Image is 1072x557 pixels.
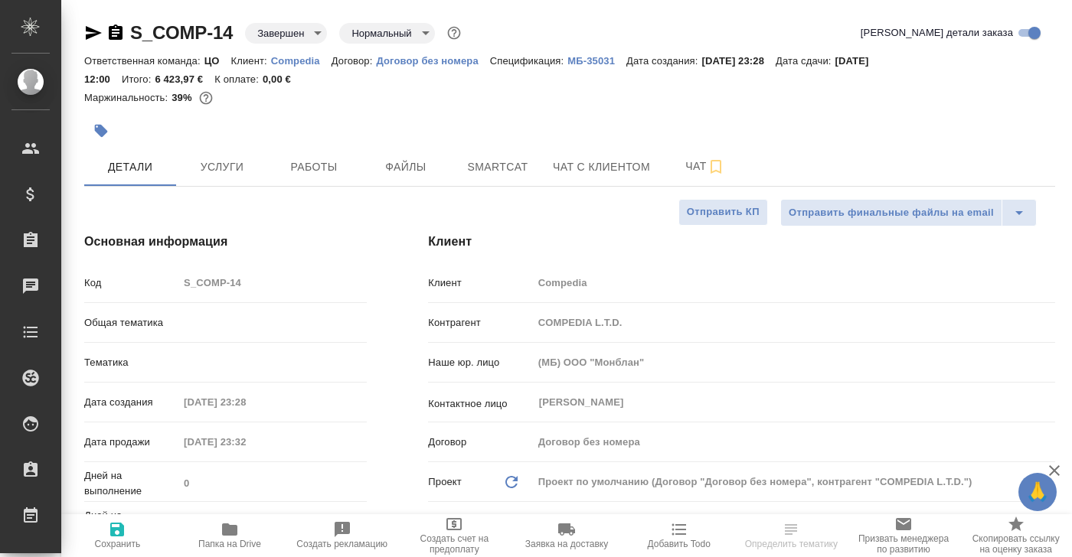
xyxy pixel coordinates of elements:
[780,199,1002,226] button: Отправить финальные файлы на email
[204,55,231,67] p: ЦО
[776,55,835,67] p: Дата сдачи:
[780,199,1037,226] div: split button
[428,315,532,331] p: Контрагент
[745,539,838,549] span: Определить тематику
[533,311,1055,334] input: Пустое поле
[84,355,178,370] p: Тематика
[95,539,141,549] span: Сохранить
[286,514,398,557] button: Создать рекламацию
[407,533,502,555] span: Создать счет на предоплату
[178,431,312,453] input: Пустое поле
[428,396,532,412] p: Контактное лицо
[369,158,443,177] span: Файлы
[428,435,532,450] p: Договор
[106,24,125,42] button: Скопировать ссылку
[332,55,377,67] p: Договор:
[626,55,701,67] p: Дата создания:
[231,55,271,67] p: Клиент:
[339,23,434,44] div: Завершен
[444,23,464,43] button: Доп статусы указывают на важность/срочность заказа
[533,469,1055,495] div: Проект по умолчанию (Договор "Договор без номера", контрагент "COMPEDIA L.T.D.")
[623,514,735,557] button: Добавить Todo
[84,114,118,148] button: Добавить тэг
[789,204,994,222] span: Отправить финальные файлы на email
[93,158,167,177] span: Детали
[687,204,760,221] span: Отправить КП
[245,23,327,44] div: Завершен
[178,350,367,376] div: ​
[461,158,534,177] span: Smartcat
[84,435,178,450] p: Дата продажи
[196,88,216,108] button: 4316.79 USD;
[376,55,489,67] p: Договор без номера
[84,233,367,251] h4: Основная информация
[174,514,286,557] button: Папка на Drive
[959,514,1072,557] button: Скопировать ссылку на оценку заказа
[1025,476,1051,508] span: 🙏
[735,514,848,557] button: Определить тематику
[678,199,768,226] button: Отправить КП
[84,92,172,103] p: Маржинальность:
[647,539,710,549] span: Добавить Todo
[428,474,462,490] p: Проект
[533,272,1055,294] input: Пустое поле
[567,55,626,67] p: МБ-35031
[61,514,174,557] button: Сохранить
[861,25,1013,41] span: [PERSON_NAME] детали заказа
[84,55,204,67] p: Ответственная команда:
[511,514,623,557] button: Заявка на доставку
[668,157,742,176] span: Чат
[178,512,367,534] input: Пустое поле
[84,508,178,539] p: Дней на выполнение (авт.)
[533,431,1055,453] input: Пустое поле
[214,73,263,85] p: К оплате:
[969,533,1063,555] span: Скопировать ссылку на оценку заказа
[130,22,233,43] a: S_COMP-14
[567,54,626,67] a: МБ-35031
[271,54,332,67] a: Compedia
[122,73,155,85] p: Итого:
[198,539,261,549] span: Папка на Drive
[84,315,178,331] p: Общая тематика
[398,514,511,557] button: Создать счет на предоплату
[178,272,367,294] input: Пустое поле
[553,158,650,177] span: Чат с клиентом
[428,233,1055,251] h4: Клиент
[84,275,178,291] p: Код
[271,55,332,67] p: Compedia
[277,158,351,177] span: Работы
[701,55,776,67] p: [DATE] 23:28
[172,92,195,103] p: 39%
[84,395,178,410] p: Дата создания
[707,158,725,176] svg: Подписаться
[848,514,960,557] button: Призвать менеджера по развитию
[347,27,416,40] button: Нормальный
[178,472,367,494] input: Пустое поле
[84,24,103,42] button: Скопировать ссылку для ЯМессенджера
[490,55,567,67] p: Спецификация:
[428,355,532,370] p: Наше юр. лицо
[185,158,259,177] span: Услуги
[178,310,367,336] div: ​
[296,539,387,549] span: Создать рекламацию
[428,275,532,291] p: Клиент
[525,539,608,549] span: Заявка на доставку
[253,27,309,40] button: Завершен
[1018,473,1057,511] button: 🙏
[533,351,1055,373] input: Пустое поле
[263,73,302,85] p: 0,00 €
[84,468,178,499] p: Дней на выполнение
[857,533,951,555] span: Призвать менеджера по развитию
[178,391,312,413] input: Пустое поле
[376,54,489,67] a: Договор без номера
[155,73,214,85] p: 6 423,97 €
